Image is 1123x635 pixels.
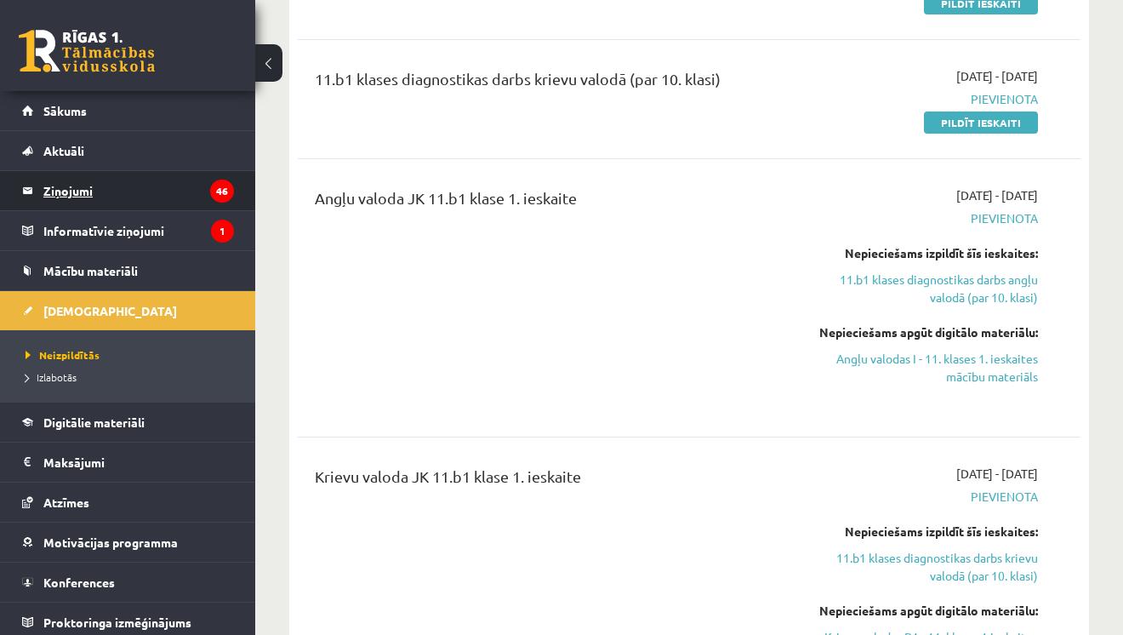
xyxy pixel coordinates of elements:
i: 1 [211,220,234,243]
a: Maksājumi [22,443,234,482]
span: Izlabotās [26,370,77,384]
span: Atzīmes [43,495,89,510]
a: Atzīmes [22,483,234,522]
span: Motivācijas programma [43,535,178,550]
legend: Ziņojumi [43,171,234,210]
span: Aktuāli [43,143,84,158]
a: 11.b1 klases diagnostikas darbs angļu valodā (par 10. klasi) [814,271,1038,306]
div: Nepieciešams izpildīt šīs ieskaites: [814,244,1038,262]
span: Konferences [43,575,115,590]
span: Proktoringa izmēģinājums [43,615,191,630]
legend: Informatīvie ziņojumi [43,211,234,250]
div: Nepieciešams izpildīt šīs ieskaites: [814,523,1038,541]
a: Informatīvie ziņojumi1 [22,211,234,250]
a: Ziņojumi46 [22,171,234,210]
span: Pievienota [814,209,1038,227]
span: [DATE] - [DATE] [956,67,1038,85]
a: Sākums [22,91,234,130]
div: Krievu valoda JK 11.b1 klase 1. ieskaite [315,465,789,496]
a: [DEMOGRAPHIC_DATA] [22,291,234,330]
span: [DEMOGRAPHIC_DATA] [43,303,177,318]
span: Pievienota [814,90,1038,108]
span: Digitālie materiāli [43,415,145,430]
span: Sākums [43,103,87,118]
span: [DATE] - [DATE] [956,186,1038,204]
div: Nepieciešams apgūt digitālo materiālu: [814,323,1038,341]
div: Nepieciešams apgūt digitālo materiālu: [814,602,1038,620]
i: 46 [210,180,234,203]
a: Aktuāli [22,131,234,170]
a: Neizpildītās [26,347,238,363]
a: 11.b1 klases diagnostikas darbs krievu valodā (par 10. klasi) [814,549,1038,585]
a: Rīgas 1. Tālmācības vidusskola [19,30,155,72]
a: Motivācijas programma [22,523,234,562]
a: Angļu valodas I - 11. klases 1. ieskaites mācību materiāls [814,350,1038,386]
span: Pievienota [814,488,1038,506]
a: Izlabotās [26,369,238,385]
a: Konferences [22,563,234,602]
legend: Maksājumi [43,443,234,482]
a: Mācību materiāli [22,251,234,290]
span: Mācību materiāli [43,263,138,278]
div: 11.b1 klases diagnostikas darbs krievu valodā (par 10. klasi) [315,67,789,99]
a: Pildīt ieskaiti [924,112,1038,134]
div: Angļu valoda JK 11.b1 klase 1. ieskaite [315,186,789,218]
span: Neizpildītās [26,348,100,362]
a: Digitālie materiāli [22,403,234,442]
span: [DATE] - [DATE] [956,465,1038,483]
